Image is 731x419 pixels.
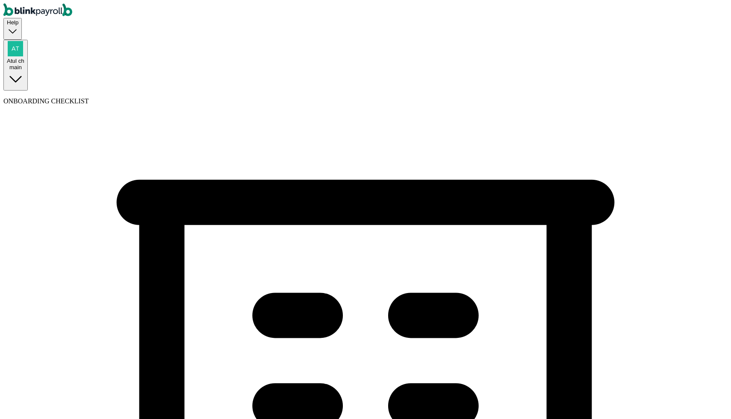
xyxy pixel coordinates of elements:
[3,40,28,91] button: Atul chmain
[7,64,24,70] div: main
[3,97,728,105] p: ONBOARDING CHECKLIST
[7,58,24,64] span: Atul ch
[3,3,728,18] nav: Global
[3,18,22,40] button: Help
[688,378,731,419] iframe: Chat Widget
[7,19,18,26] span: Help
